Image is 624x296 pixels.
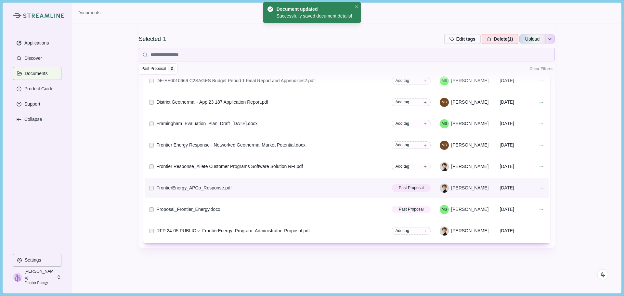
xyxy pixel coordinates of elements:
button: Discover [13,52,61,65]
div: [DATE] [500,161,536,172]
button: Past Proposal [392,184,431,192]
img: profile picture [13,273,22,282]
div: [DATE] [500,97,536,108]
span: [PERSON_NAME] [451,185,488,191]
button: Product Guide [13,82,61,95]
button: Delete(1) [482,34,518,44]
span: [PERSON_NAME] [451,120,488,127]
p: Support [22,101,40,107]
div: RFP 24-05 PUBLIC v_FrontierEnergy_Program_Administrator_Proposal.pdf [157,227,310,234]
span: [PERSON_NAME] [451,227,488,234]
button: Expand [13,113,61,126]
p: Discover [22,56,42,61]
div: Document updated [277,6,350,13]
button: Edit tags [444,34,481,44]
div: 2 [170,67,174,71]
span: Add tag [396,163,409,169]
div: Marian Stone [442,208,447,211]
span: [PERSON_NAME] [451,163,488,170]
div: [DATE] [500,204,536,215]
button: Clear Filters [527,63,555,75]
img: Helena Merk [440,184,449,193]
button: Add tag [392,120,431,127]
img: Streamline Climate Logo [13,13,21,18]
div: Megan Raisle [442,100,447,104]
button: Close [353,4,360,10]
div: Selected [139,35,161,43]
span: Add tag [396,142,409,148]
img: Streamline Climate Logo [23,13,64,18]
div: Frontier Energy Response - Networked Geothermal Market Potential.docx [157,142,305,148]
a: Documents [77,9,100,16]
img: Helena Merk [440,162,449,171]
span: [PERSON_NAME] [451,99,488,106]
button: Add tag [392,163,431,170]
span: Past Proposal [399,206,423,212]
div: FrontierEnergy_APCo_Response.pdf [157,185,232,191]
div: [DATE] [500,118,536,129]
button: Documents [13,67,61,80]
button: Past Proposal 2 [139,63,178,75]
div: Frontier Response_Allete Customer Programs Software Solution RFI.pdf [157,163,303,170]
div: [DATE] [500,182,536,194]
p: Documents [22,71,48,76]
div: Proposal_Frontier_Energy.docx [157,206,220,213]
img: Helena Merk [440,226,449,236]
p: Product Guide [22,86,54,92]
button: Settings [13,254,61,267]
div: Megan Raisle [442,143,447,147]
div: Framingham_Evaluation_Plan_Draft_[DATE].docx [157,120,258,127]
span: Past Proposal [141,66,166,72]
div: 1 [163,35,166,43]
span: [PERSON_NAME] [451,206,488,213]
div: Marian Stone [442,122,447,125]
button: See more options [546,34,555,44]
button: Add tag [392,141,431,149]
p: Settings [22,257,41,263]
button: Upload [519,34,545,44]
span: Add tag [396,121,409,126]
p: Applications [22,40,49,46]
button: Add tag [392,227,431,235]
div: Successfully saved document details! [277,13,352,19]
button: Support [13,97,61,110]
span: Add tag [396,228,409,234]
button: Past Proposal [392,206,431,213]
p: [PERSON_NAME] [24,268,54,280]
div: [DATE] [500,225,536,237]
p: Collapse [22,117,42,122]
a: Streamline Climate LogoStreamline Climate Logo [13,13,61,18]
span: [PERSON_NAME] [451,142,488,148]
div: [DATE] [500,139,536,151]
button: Applications [13,36,61,49]
a: Settings [13,254,61,269]
div: District Geothermal - App 23 187 Application Report.pdf [157,99,268,106]
button: Add tag [392,98,431,106]
span: Past Proposal [399,185,423,191]
p: Frontier Energy [24,280,54,286]
span: Add tag [396,99,409,105]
